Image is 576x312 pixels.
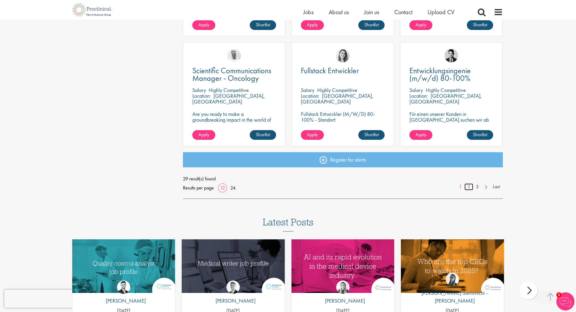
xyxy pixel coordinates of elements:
span: Entwicklungsingenie (m/w/d) 80-100% [409,65,471,83]
img: Thomas Wenig [444,49,458,62]
img: AI and Its Impact on the Medical Device Industry | Proclinical [291,239,395,293]
a: Shortlist [467,20,493,30]
span: Salary [301,87,314,94]
div: next [519,281,538,300]
span: Apply [307,21,318,28]
span: Apply [198,21,209,28]
a: Link to a post [401,239,504,293]
a: Register for alerts [183,152,503,167]
p: Are you ready to make a groundbreaking impact in the world of biotechnology? Join a growing compa... [192,111,276,140]
p: [GEOGRAPHIC_DATA], [GEOGRAPHIC_DATA] [301,92,373,105]
a: Apply [192,130,215,140]
a: 3 [473,183,482,190]
a: Last [490,183,503,190]
p: Für einen unserer Kunden in [GEOGRAPHIC_DATA] suchen wir ab sofort einen Entwicklungsingenieur Ku... [409,111,493,140]
iframe: reCAPTCHA [4,290,82,308]
a: Shortlist [358,20,385,30]
img: Joshua Bye [227,49,241,62]
a: 2 [464,183,473,190]
span: Location: [192,92,211,99]
a: Link to a post [182,239,285,293]
img: George Watson [226,281,240,294]
span: Apply [198,131,209,138]
p: Highly Competitive [426,87,466,94]
a: About us [329,8,349,16]
a: 24 [228,185,238,191]
span: 29 result(s) found [183,174,503,183]
a: Entwicklungsingenie (m/w/d) 80-100% [409,67,493,82]
img: Hannah Burke [336,281,350,294]
span: Results per page [183,183,214,192]
a: 12 [218,185,227,191]
a: Hannah Burke [PERSON_NAME] [321,281,365,308]
img: Joshua Godden [117,281,130,294]
a: Joshua Godden [PERSON_NAME] [101,281,146,308]
img: quality control analyst job profile [72,239,175,293]
img: Theodora Savlovschi - Wicks [446,273,459,286]
a: Scientific Communications Manager - Oncology [192,67,276,82]
span: 1 [556,292,561,297]
a: Link to a post [291,239,395,293]
img: Medical writer job profile [182,239,285,293]
span: Scientific Communications Manager - Oncology [192,65,271,83]
a: Jobs [303,8,314,16]
a: Shortlist [358,130,385,140]
p: Highly Competitive [209,87,249,94]
span: Fullstack Entwickler [301,65,359,76]
a: Apply [409,130,432,140]
a: Contact [394,8,412,16]
a: Apply [301,130,324,140]
p: Fullstack Entwickler (M/W/D) 80-100% - Standort: [GEOGRAPHIC_DATA], [GEOGRAPHIC_DATA] - Arbeitsze... [301,111,385,140]
a: Shortlist [250,130,276,140]
img: Chatbot [556,292,574,310]
p: [PERSON_NAME] [101,297,146,305]
a: Apply [301,20,324,30]
a: Fullstack Entwickler [301,67,385,74]
a: Join us [364,8,379,16]
a: Shortlist [467,130,493,140]
span: Location: [301,92,319,99]
h3: Latest Posts [263,217,314,232]
p: [PERSON_NAME] Savlovschi - [PERSON_NAME] [401,289,504,304]
a: Upload CV [428,8,454,16]
span: Salary [192,87,206,94]
img: Top 10 CROs 2025 | Proclinical [401,239,504,293]
span: Location: [409,92,428,99]
span: Apply [307,131,318,138]
a: Apply [409,20,432,30]
p: [PERSON_NAME] [321,297,365,305]
a: Apply [192,20,215,30]
span: Apply [415,131,426,138]
span: Apply [415,21,426,28]
img: Nur Ergiydiren [336,49,350,62]
a: Link to a post [72,239,175,293]
a: Theodora Savlovschi - Wicks [PERSON_NAME] Savlovschi - [PERSON_NAME] [401,273,504,307]
p: [GEOGRAPHIC_DATA], [GEOGRAPHIC_DATA] [409,92,482,105]
p: Highly Competitive [317,87,357,94]
a: George Watson [PERSON_NAME] [211,281,255,308]
span: Salary [409,87,423,94]
a: Shortlist [250,20,276,30]
p: [GEOGRAPHIC_DATA], [GEOGRAPHIC_DATA] [192,92,265,105]
a: 1 [456,183,465,190]
p: [PERSON_NAME] [211,297,255,305]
